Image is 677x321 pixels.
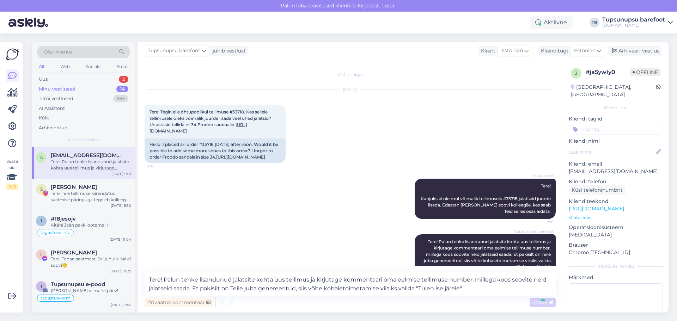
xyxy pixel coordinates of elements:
div: Vestlus algas [145,72,556,78]
div: [DATE] 11:04 [110,237,131,242]
div: [PERSON_NAME] [569,263,663,270]
div: Küsi telefoninumbrit [569,185,626,195]
div: TB [590,18,599,27]
div: AI Assistent [39,105,65,112]
div: # ja5ywly0 [586,68,630,76]
span: Tere! Kahjuks ei ole mul võimalik tellimusele #33718 jalatseid juurde lisada. Edastan [PERSON_NAM... [421,183,552,214]
div: Uus [39,76,48,83]
div: Kliendi info [569,105,663,111]
input: Lisa nimi [569,148,655,156]
div: Tupsunupsu barefoot [602,17,665,23]
a: [URL][DOMAIN_NAME] [216,154,265,160]
div: All [37,62,45,71]
div: [GEOGRAPHIC_DATA], [GEOGRAPHIC_DATA] [571,84,656,98]
div: 14 [116,86,128,93]
img: Askly Logo [6,48,19,61]
span: 9:01 [527,219,554,224]
div: Vaata siia [6,158,18,190]
span: Tere! Palun tehke lisandunud jalatsite kohta uus tellimus ja kirjutage kommentaari oma eelmise te... [424,239,552,270]
div: Web [59,62,71,71]
p: Kliendi email [569,160,663,168]
span: S [40,186,43,192]
div: Tere! Palun tehke lisandunud jalatsite kohta uus tellimus ja kirjutage kommentaari oma eelmise te... [51,159,131,171]
span: j [575,70,577,76]
div: 2 [119,76,128,83]
p: Kliendi tag'id [569,115,663,123]
span: 9:01 [147,163,173,169]
div: [DATE] [145,86,556,93]
div: Tiimi vestlused [39,95,73,102]
p: [EMAIL_ADDRESS][DOMAIN_NAME] [569,168,663,175]
div: Klient [478,47,495,55]
p: Märkmed [569,274,663,281]
div: Aktiivne [530,16,573,29]
div: Klienditugi [538,47,568,55]
div: Minu vestlused [39,86,75,93]
a: [URL][DOMAIN_NAME] [569,205,624,212]
span: Estonian [574,47,596,55]
input: Lisa tag [569,124,663,135]
p: Kliendi nimi [569,137,663,145]
span: Otsi kliente [44,48,72,56]
span: Minu vestlused [68,137,99,143]
div: [DATE] 10:29 [109,268,131,274]
span: L [40,252,43,257]
span: Laura Vanags [51,249,97,256]
p: Operatsioonisüsteem [569,224,663,231]
div: Arhiveeri vestlus [608,46,662,56]
span: Tupsunupsu barefoot [514,229,554,234]
span: #18jesojv [51,216,76,222]
span: Offline [630,68,661,76]
div: [DATE] 9:01 [111,171,131,177]
div: [DATE] 8:30 [111,203,131,208]
span: annika.sharai@gmail.com [51,152,124,159]
span: Estonian [501,47,523,55]
p: Vaata edasi ... [569,215,663,221]
span: tagastuse info [41,230,71,235]
span: Tupsunupsu e-pood [51,281,105,288]
div: [PERSON_NAME] viimane päev! [51,288,131,294]
p: [MEDICAL_DATA] [569,231,663,239]
span: Silja Eek [51,184,97,190]
span: Tupsunupsu barefoot [148,47,200,55]
div: Socials [84,62,102,71]
p: Brauser [569,241,663,249]
span: Luba [380,2,396,9]
span: AI Assistent [527,173,554,178]
div: Hello! I placed an order #33718 [DATE] afternoon. Would it be possible to add some more shoes to ... [145,138,286,163]
div: 99+ [113,95,128,102]
span: 1 [41,218,42,223]
div: juhib vestlust [210,47,246,55]
div: 2 / 3 [6,184,18,190]
a: Tupsunupsu barefoot[DOMAIN_NAME] [602,17,673,28]
div: Arhiveeritud [39,124,68,131]
p: Kliendi telefon [569,178,663,185]
div: Kõik [39,115,49,122]
div: [DATE] 7:45 [111,302,131,308]
span: T [40,284,43,289]
p: Klienditeekond [569,198,663,205]
div: Tere! Teie tellimuse kiirendatud saatmise päringuga tegeleb kolleeg. Ta võtab teiega peagi ühendust. [51,190,131,203]
p: Chrome [TECHNICAL_ID] [569,249,663,256]
span: Tere! Tegin eile õhtupoolikul tellimuse #33718. Kas sellele tellimusele oleks võimalik juurde lis... [150,109,272,134]
span: tagastusvorm [41,296,71,300]
div: Aitäh! Jään pakki ootama :) [51,222,131,228]
span: a [40,155,43,160]
div: Email [115,62,130,71]
div: Tere! Tänan saatmast. Sel juhul siiski ei soovi🙂 [51,256,131,268]
div: [DOMAIN_NAME] [602,23,665,28]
